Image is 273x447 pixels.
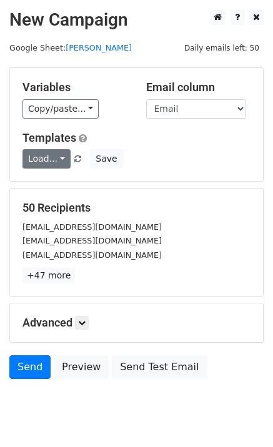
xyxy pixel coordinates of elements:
[112,355,207,379] a: Send Test Email
[146,81,251,94] h5: Email column
[22,316,251,330] h5: Advanced
[66,43,132,52] a: [PERSON_NAME]
[54,355,109,379] a: Preview
[22,268,75,283] a: +47 more
[22,99,99,119] a: Copy/paste...
[9,43,132,52] small: Google Sheet:
[22,236,162,245] small: [EMAIL_ADDRESS][DOMAIN_NAME]
[22,222,162,232] small: [EMAIL_ADDRESS][DOMAIN_NAME]
[180,41,264,55] span: Daily emails left: 50
[90,149,122,169] button: Save
[22,201,251,215] h5: 50 Recipients
[9,355,51,379] a: Send
[9,9,264,31] h2: New Campaign
[180,43,264,52] a: Daily emails left: 50
[22,81,127,94] h5: Variables
[211,387,273,447] iframe: Chat Widget
[22,149,71,169] a: Load...
[22,250,162,260] small: [EMAIL_ADDRESS][DOMAIN_NAME]
[22,131,76,144] a: Templates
